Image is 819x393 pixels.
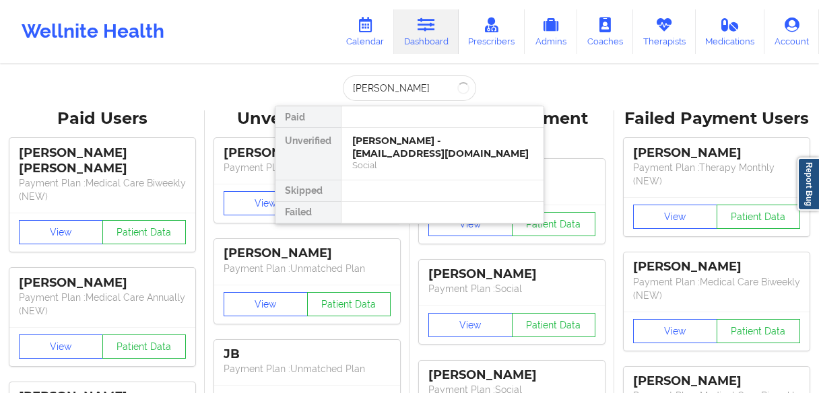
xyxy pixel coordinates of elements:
[224,246,391,261] div: [PERSON_NAME]
[633,9,696,54] a: Therapists
[275,202,341,223] div: Failed
[224,362,391,376] p: Payment Plan : Unmatched Plan
[102,220,187,244] button: Patient Data
[19,145,186,176] div: [PERSON_NAME] [PERSON_NAME]
[512,212,596,236] button: Patient Data
[633,205,717,229] button: View
[577,9,633,54] a: Coaches
[624,108,810,129] div: Failed Payment Users
[19,176,186,203] p: Payment Plan : Medical Care Biweekly (NEW)
[102,334,187,359] button: Patient Data
[275,106,341,128] div: Paid
[717,205,801,229] button: Patient Data
[428,367,595,383] div: [PERSON_NAME]
[214,108,400,129] div: Unverified Users
[275,128,341,180] div: Unverified
[224,262,391,275] p: Payment Plan : Unmatched Plan
[633,161,800,188] p: Payment Plan : Therapy Monthly (NEW)
[275,180,341,202] div: Skipped
[394,9,459,54] a: Dashboard
[19,334,103,359] button: View
[224,145,391,161] div: [PERSON_NAME]
[224,347,391,362] div: JB
[19,291,186,318] p: Payment Plan : Medical Care Annually (NEW)
[717,319,801,343] button: Patient Data
[633,275,800,302] p: Payment Plan : Medical Care Biweekly (NEW)
[633,373,800,389] div: [PERSON_NAME]
[696,9,765,54] a: Medications
[224,161,391,174] p: Payment Plan : Unmatched Plan
[307,292,391,316] button: Patient Data
[19,220,103,244] button: View
[525,9,577,54] a: Admins
[352,135,533,159] div: [PERSON_NAME] - [EMAIL_ADDRESS][DOMAIN_NAME]
[797,157,819,211] a: Report Bug
[428,266,595,282] div: [PERSON_NAME]
[459,9,525,54] a: Prescribers
[428,212,513,236] button: View
[9,108,195,129] div: Paid Users
[352,159,533,171] div: Social
[336,9,394,54] a: Calendar
[633,319,717,343] button: View
[224,292,308,316] button: View
[224,191,308,215] button: View
[764,9,819,54] a: Account
[428,313,513,337] button: View
[633,259,800,275] div: [PERSON_NAME]
[633,145,800,161] div: [PERSON_NAME]
[19,275,186,291] div: [PERSON_NAME]
[428,282,595,295] p: Payment Plan : Social
[512,313,596,337] button: Patient Data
